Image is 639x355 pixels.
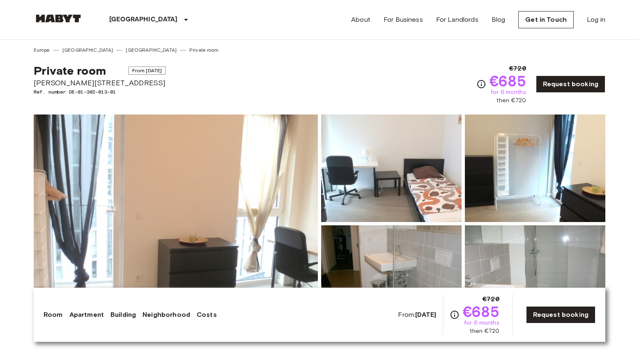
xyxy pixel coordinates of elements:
[384,15,423,25] a: For Business
[143,310,190,320] a: Neighborhood
[491,88,526,96] span: for 6 months
[465,115,605,222] img: Picture of unit DE-01-302-013-01
[189,46,218,54] a: Private room
[436,15,478,25] a: For Landlords
[34,78,165,88] span: [PERSON_NAME][STREET_ADDRESS]
[44,310,63,320] a: Room
[492,15,506,25] a: Blog
[34,115,318,333] img: Marketing picture of unit DE-01-302-013-01
[526,306,595,323] a: Request booking
[197,310,217,320] a: Costs
[129,66,166,75] span: From [DATE]
[62,46,113,54] a: [GEOGRAPHIC_DATA]
[465,225,605,333] img: Picture of unit DE-01-302-013-01
[34,88,165,96] span: Ref. number DE-01-302-013-01
[518,11,574,28] a: Get in Touch
[398,310,436,319] span: From:
[34,46,50,54] a: Europe
[464,319,499,327] span: for 6 months
[109,15,178,25] p: [GEOGRAPHIC_DATA]
[69,310,104,320] a: Apartment
[126,46,177,54] a: [GEOGRAPHIC_DATA]
[476,79,486,89] svg: Check cost overview for full price breakdown. Please note that discounts apply to new joiners onl...
[509,64,526,73] span: €720
[321,225,462,333] img: Picture of unit DE-01-302-013-01
[34,14,83,23] img: Habyt
[415,311,436,318] b: [DATE]
[536,76,605,93] a: Request booking
[587,15,605,25] a: Log in
[496,96,526,105] span: then €720
[490,73,526,88] span: €685
[470,327,499,335] span: then €720
[110,310,136,320] a: Building
[321,115,462,222] img: Picture of unit DE-01-302-013-01
[463,304,499,319] span: €685
[450,310,460,320] svg: Check cost overview for full price breakdown. Please note that discounts apply to new joiners onl...
[483,294,499,304] span: €720
[34,64,106,78] span: Private room
[351,15,370,25] a: About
